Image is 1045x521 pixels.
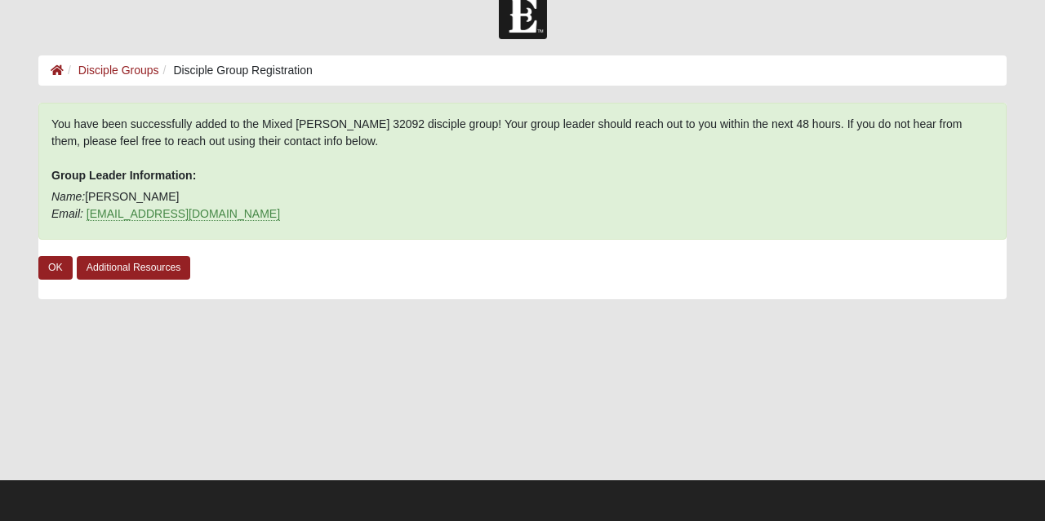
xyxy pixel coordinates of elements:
i: Email: [51,207,83,220]
i: Name: [51,190,85,203]
b: Group Leader Information: [51,169,196,182]
a: Additional Resources [77,256,191,280]
a: OK [38,256,73,280]
a: [EMAIL_ADDRESS][DOMAIN_NAME] [87,207,280,221]
a: Disciple Groups [78,64,159,77]
div: You have been successfully added to the Mixed [PERSON_NAME] 32092 disciple group! Your group lead... [38,103,1007,240]
li: Disciple Group Registration [159,62,313,79]
p: [PERSON_NAME] [51,188,994,223]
